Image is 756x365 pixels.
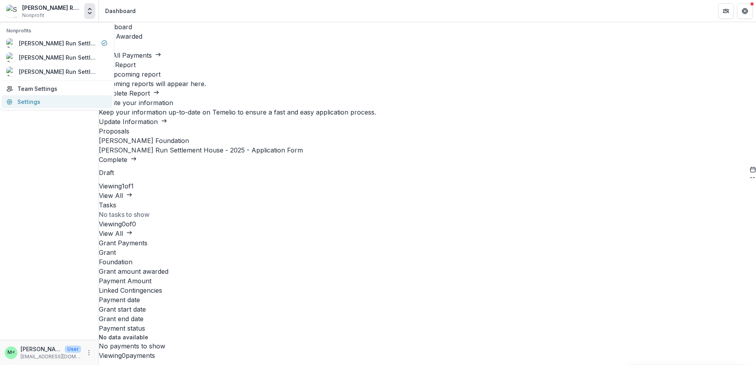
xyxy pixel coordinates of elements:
div: Grant amount awarded [99,267,756,276]
div: Grant [99,248,756,257]
div: Foundation [99,257,756,267]
a: Update Information [99,118,167,126]
a: View All [99,192,132,199]
div: Dashboard [105,7,136,15]
div: Payment Amount [99,276,756,286]
p: Viewing 1 of 1 [99,181,756,191]
h3: No upcoming report [99,70,756,79]
p: Upcoming reports will appear here. [99,79,756,88]
button: Partners [718,3,734,19]
h2: Proposals [99,126,756,136]
p: No tasks to show [99,210,756,219]
div: Linked Contingencies [99,286,756,295]
div: Payment status [99,324,756,333]
div: Payment date [99,295,756,305]
h2: Total Awarded [99,32,756,41]
p: [EMAIL_ADDRESS][DOMAIN_NAME] [21,353,81,360]
div: [PERSON_NAME] Run Settlement House [22,4,81,12]
div: Grant start date [99,305,756,314]
img: Scott's Run Settlement House [6,5,19,17]
p: No data available [99,333,756,341]
a: [PERSON_NAME] Run Settlement House - 2025 - Application Form [99,146,303,154]
p: Viewing 0 payments [99,351,756,360]
span: Nonprofit [22,12,44,19]
h3: Keep your information up-to-date on Temelio to ensure a fast and easy application process. [99,107,756,117]
div: Michael Richard <mrichard@srsh.org> [8,350,15,355]
a: Complete [99,156,137,164]
a: Complete Report [99,89,159,97]
div: Grant end date [99,314,756,324]
button: See All Payments [99,51,161,60]
a: View All [99,230,132,237]
h2: Update your information [99,98,756,107]
button: More [84,348,94,357]
button: Open entity switcher [84,3,95,19]
p: [PERSON_NAME] Foundation [99,136,756,145]
div: No payments to show [99,341,756,351]
span: Draft [99,169,114,177]
h1: Dashboard [99,22,756,32]
span: -- [750,174,756,181]
p: User [65,346,81,353]
button: Get Help [737,3,753,19]
nav: breadcrumb [102,5,139,17]
h2: Grant Payments [99,238,756,248]
h2: Next Report [99,60,756,70]
h2: Tasks [99,200,756,210]
p: [PERSON_NAME] <[EMAIL_ADDRESS][DOMAIN_NAME]> [21,345,62,353]
p: Viewing 0 of 0 [99,219,756,229]
h3: $0 [99,41,756,51]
